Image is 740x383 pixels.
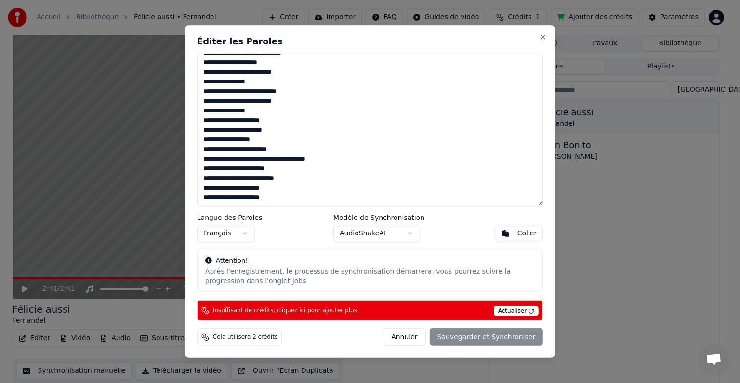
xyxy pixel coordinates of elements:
div: Attention! [205,256,535,266]
div: Après l'enregistrement, le processus de synchronisation démarrera, vous pourrez suivre la progres... [205,267,535,286]
span: Insuffisant de crédits, cliquez ici pour ajouter plus [213,307,357,315]
span: Cela utilisera 2 crédits [213,333,277,341]
label: Langue des Paroles [197,214,263,221]
h2: Éditer les Paroles [197,37,543,46]
div: Coller [517,229,537,238]
label: Modèle de Synchronisation [333,214,424,221]
button: Annuler [383,328,425,346]
button: Coller [496,225,543,242]
span: Actualiser [494,306,539,316]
